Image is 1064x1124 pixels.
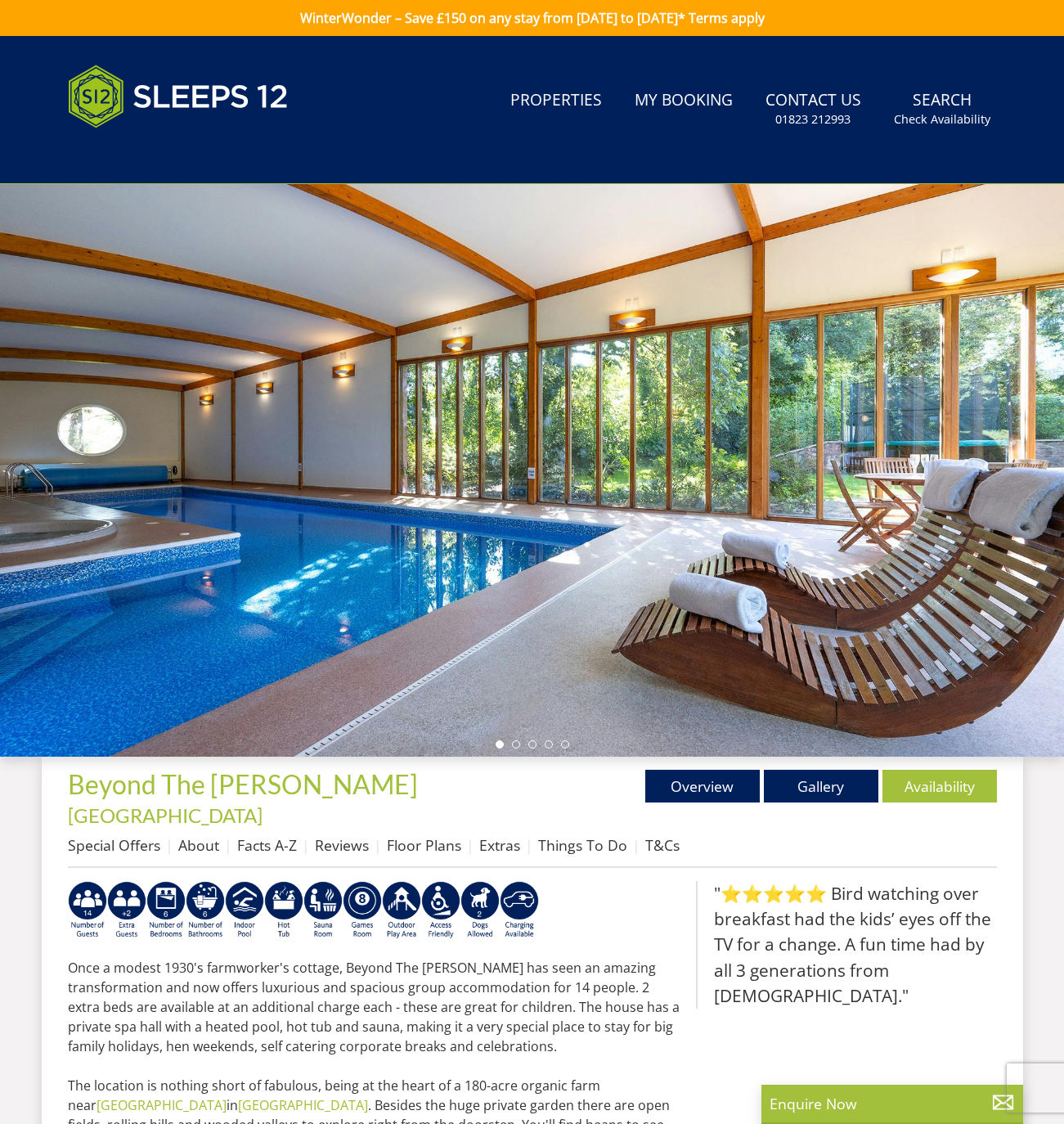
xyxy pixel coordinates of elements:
[186,881,225,940] img: AD_4nXdmwCQHKAiIjYDk_1Dhq-AxX3fyYPYaVgX942qJE-Y7he54gqc0ybrIGUg6Qr_QjHGl2FltMhH_4pZtc0qV7daYRc31h...
[696,881,997,1009] blockquote: "⭐⭐⭐⭐⭐ Bird watching over breakfast had the kids’ eyes off the TV for a change. A fun time had by...
[97,1096,227,1114] a: [GEOGRAPHIC_DATA]
[315,835,369,855] a: Reviews
[764,770,878,803] a: Gallery
[303,881,343,940] img: AD_4nXdjbGEeivCGLLmyT_JEP7bTfXsjgyLfnLszUAQeQ4RcokDYHVBt5R8-zTDbAVICNoGv1Dwc3nsbUb1qR6CAkrbZUeZBN...
[775,111,851,128] small: 01823 212993
[479,835,520,855] a: Extras
[759,83,868,136] a: Contact Us01823 212993
[264,881,303,940] img: AD_4nXcpX5uDwed6-YChlrI2BYOgXwgg3aqYHOhRm0XfZB-YtQW2NrmeCr45vGAfVKUq4uWnc59ZmEsEzoF5o39EWARlT1ewO...
[107,881,146,940] img: AD_4nXeP6WuvG491uY6i5ZIMhzz1N248Ei-RkDHdxvvjTdyF2JXhbvvI0BrTCyeHgyWBEg8oAgd1TvFQIsSlzYPCTB7K21VoI...
[421,881,460,940] img: AD_4nXe3VD57-M2p5iq4fHgs6WJFzKj8B0b3RcPFe5LKK9rgeZlFmFoaMJPsJOOJzc7Q6RMFEqsjIZ5qfEJu1txG3QLmI_2ZW...
[894,111,990,128] small: Check Availability
[225,881,264,940] img: AD_4nXei2dp4L7_L8OvME76Xy1PUX32_NMHbHVSts-g-ZAVb8bILrMcUKZI2vRNdEqfWP017x6NFeUMZMqnp0JYknAB97-jDN...
[882,770,997,803] a: Availability
[500,881,539,940] img: AD_4nXcnT2OPG21WxYUhsl9q61n1KejP7Pk9ESVM9x9VetD-X_UXXoxAKaMRZGYNcSGiAsmGyKm0QlThER1osyFXNLmuYOVBV...
[68,768,423,800] a: Beyond The [PERSON_NAME]
[68,881,107,940] img: AD_4nXdcQ9KvtZsQ62SDWVQl1bwDTl-yPG6gEIUNbwyrGIsgZo60KRjE4_zywAtQnfn2alr58vaaTkMQrcaGqlbOWBhHpVbyA...
[645,835,680,855] a: T&Cs
[68,835,160,855] a: Special Offers
[387,835,461,855] a: Floor Plans
[238,1096,368,1114] a: [GEOGRAPHIC_DATA]
[68,56,289,137] img: Sleeps 12
[68,768,418,800] span: Beyond The [PERSON_NAME]
[68,803,263,827] a: [GEOGRAPHIC_DATA]
[504,83,608,119] a: Properties
[343,881,382,940] img: AD_4nXdrZMsjcYNLGsKuA84hRzvIbesVCpXJ0qqnwZoX5ch9Zjv73tWe4fnFRs2gJ9dSiUubhZXckSJX_mqrZBmYExREIfryF...
[146,881,186,940] img: AD_4nXfRzBlt2m0mIteXDhAcJCdmEApIceFt1SPvkcB48nqgTZkfMpQlDmULa47fkdYiHD0skDUgcqepViZHFLjVKS2LWHUqM...
[645,770,760,803] a: Overview
[770,1093,1015,1114] p: Enquire Now
[460,881,500,940] img: AD_4nXe7_8LrJK20fD9VNWAdfykBvHkWcczWBt5QOadXbvIwJqtaRaRf-iI0SeDpMmH1MdC9T1Vy22FMXzzjMAvSuTB5cJ7z5...
[887,83,997,136] a: SearchCheck Availability
[538,835,627,855] a: Things To Do
[628,83,739,119] a: My Booking
[382,881,421,940] img: AD_4nXfjdDqPkGBf7Vpi6H87bmAUe5GYCbodrAbU4sf37YN55BCjSXGx5ZgBV7Vb9EJZsXiNVuyAiuJUB3WVt-w9eJ0vaBcHg...
[237,835,297,855] a: Facts A-Z
[60,147,231,161] iframe: Customer reviews powered by Trustpilot
[178,835,219,855] a: About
